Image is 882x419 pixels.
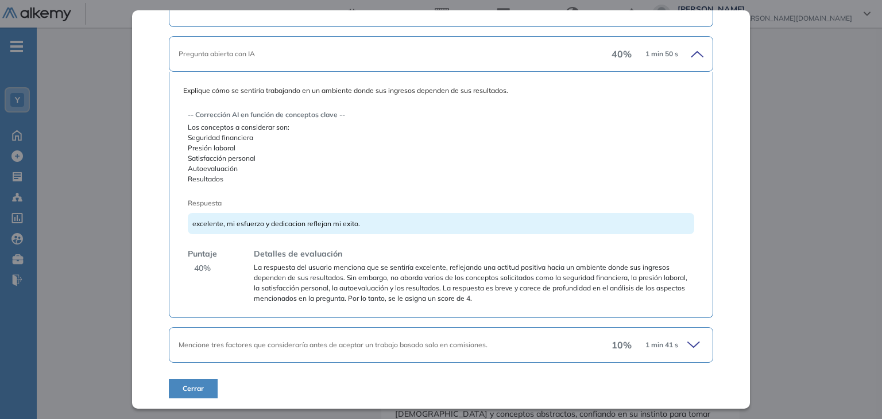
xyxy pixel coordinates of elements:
span: Respuesta [188,198,643,208]
span: La respuesta del usuario menciona que se sentiría excelente, reflejando una actitud positiva haci... [254,262,694,304]
span: Cerrar [183,383,204,394]
span: Explique cómo se sentiría trabajando en un ambiente donde sus ingresos dependen de sus resultados. [183,86,698,96]
span: Los conceptos a considerar son: [188,122,694,133]
span: excelente, mi esfuerzo y dedicacion reflejan mi exito. [192,219,360,228]
span: 40 % [194,262,211,274]
span: -- Corrección AI en función de conceptos clave -- [188,110,694,120]
span: Mencione tres factores que consideraría antes de aceptar un trabajo basado solo en comisiones. [179,340,488,349]
button: Cerrar [169,379,218,398]
span: Puntaje [188,248,217,260]
span: 10 % [612,338,632,352]
span: Seguridad financiera Presión laboral Satisfacción personal Autoevaluación Resultados [188,133,694,184]
span: Detalles de evaluación [254,248,342,260]
div: Pregunta abierta con IA [179,49,611,59]
span: 1 min 41 s [645,340,678,350]
span: 1 min 50 s [645,49,678,59]
span: 40 % [612,47,632,61]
